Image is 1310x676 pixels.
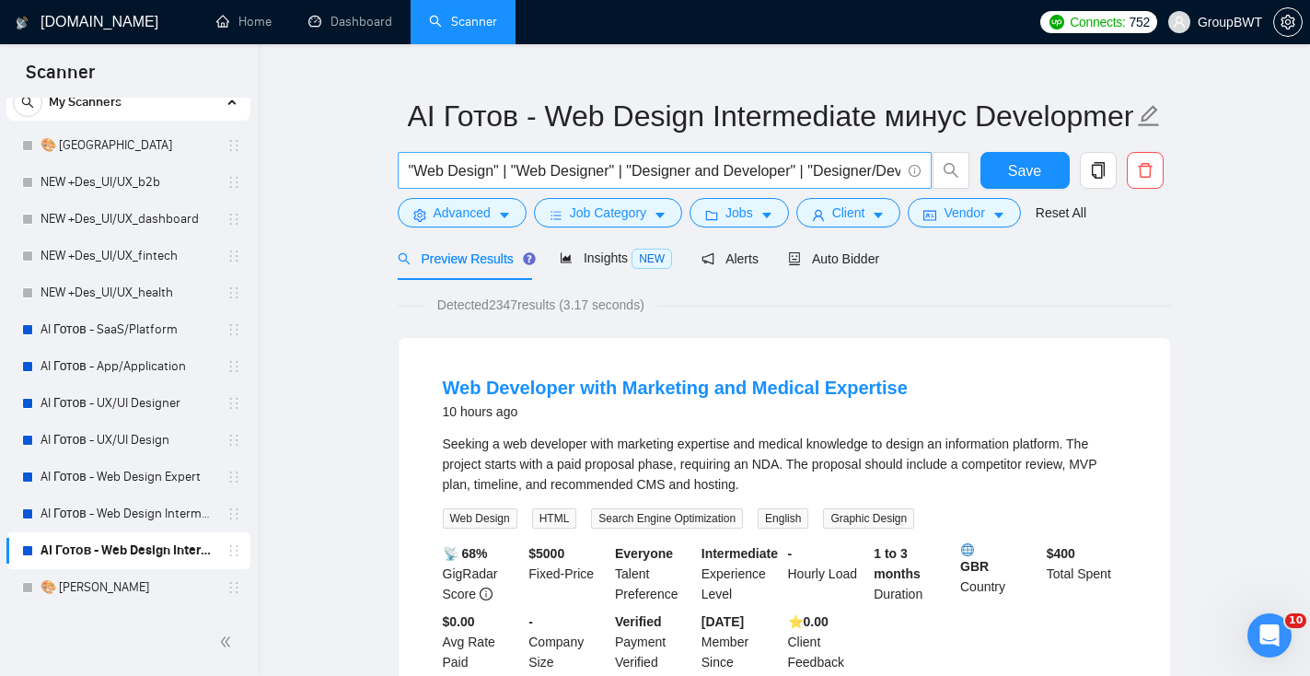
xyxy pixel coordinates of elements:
span: notification [701,252,714,265]
span: robot [788,252,801,265]
span: holder [226,470,241,484]
a: AI Готов - SaaS/Platform [41,311,215,348]
div: Avg Rate Paid [439,612,526,672]
b: - [788,546,793,561]
b: Verified [615,614,662,629]
button: userClientcaret-down [796,198,901,227]
span: search [14,96,41,109]
a: AI Готов - App/Application [41,348,215,385]
b: - [528,614,533,629]
div: Payment Verified [611,612,698,672]
a: Reset All [1036,203,1086,223]
button: barsJob Categorycaret-down [534,198,682,227]
a: AI Готов - UX/UI Designer [41,385,215,422]
a: searchScanner [429,14,497,29]
a: Branding - Brand Identity [41,606,215,643]
span: Vendor [944,203,984,223]
span: Job Category [570,203,646,223]
button: search [13,87,42,117]
b: 📡 68% [443,546,488,561]
button: setting [1273,7,1303,37]
a: NEW +Des_UI/UX_dashboard [41,201,215,238]
span: holder [226,359,241,374]
span: holder [226,322,241,337]
span: holder [226,433,241,448]
button: delete [1127,152,1164,189]
span: info-circle [909,165,921,177]
span: 10 [1285,613,1306,628]
div: Total Spent [1043,543,1130,604]
button: Save [980,152,1070,189]
div: Seeking a web developer with marketing expertise and medical knowledge to design an information p... [443,434,1126,495]
span: HTML [532,508,577,529]
a: AI Готов - Web Design Intermediate минус Development [41,532,215,569]
button: idcardVendorcaret-down [908,198,1020,227]
span: holder [226,396,241,411]
a: 🎨 [PERSON_NAME] [41,569,215,606]
span: user [812,208,825,222]
span: user [1173,16,1186,29]
span: caret-down [760,208,773,222]
img: upwork-logo.png [1049,15,1064,29]
b: 1 to 3 months [874,546,921,581]
span: Advanced [434,203,491,223]
iframe: Intercom live chat [1247,613,1292,658]
span: edit [1137,104,1161,128]
div: Fixed-Price [525,543,611,604]
div: 10 hours ago [443,401,908,423]
span: My Scanners [49,84,122,121]
span: holder [226,212,241,227]
span: idcard [923,208,936,222]
span: info-circle [480,588,493,600]
span: Preview Results [398,251,530,266]
b: ⭐️ 0.00 [788,614,829,629]
span: Auto Bidder [788,251,879,266]
b: GBR [960,543,1039,574]
button: copy [1080,152,1117,189]
a: AI Готов - Web Design Expert [41,459,215,495]
span: caret-down [872,208,885,222]
span: Jobs [725,203,753,223]
a: 🎨 [GEOGRAPHIC_DATA] [41,127,215,164]
span: caret-down [654,208,667,222]
span: Scanner [11,59,110,98]
span: setting [1274,15,1302,29]
span: holder [226,507,241,521]
span: search [398,252,411,265]
b: Everyone [615,546,673,561]
span: Client [832,203,865,223]
div: Experience Level [698,543,784,604]
span: 752 [1130,12,1150,32]
a: NEW +Des_UI/UX_health [41,274,215,311]
a: setting [1273,15,1303,29]
a: AI Готов - UX/UI Design [41,422,215,459]
a: dashboardDashboard [308,14,392,29]
span: Web Design [443,508,517,529]
input: Search Freelance Jobs... [409,159,900,182]
b: $0.00 [443,614,475,629]
span: holder [226,175,241,190]
span: double-left [219,633,238,651]
span: NEW [632,249,672,269]
a: Web Developer with Marketing and Medical Expertise [443,378,908,398]
input: Scanner name... [408,93,1133,139]
span: folder [705,208,718,222]
span: copy [1081,162,1116,179]
span: holder [226,580,241,595]
div: Duration [870,543,956,604]
button: folderJobscaret-down [690,198,789,227]
span: holder [226,249,241,263]
a: NEW +Des_UI/UX_b2b [41,164,215,201]
span: delete [1128,162,1163,179]
div: Company Size [525,612,611,672]
span: Graphic Design [823,508,914,529]
div: GigRadar Score [439,543,526,604]
button: settingAdvancedcaret-down [398,198,527,227]
span: Save [1008,159,1041,182]
b: Intermediate [701,546,778,561]
div: Country [956,543,1043,604]
span: Alerts [701,251,759,266]
span: Insights [560,251,672,265]
span: area-chart [560,251,573,264]
span: holder [226,286,241,300]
